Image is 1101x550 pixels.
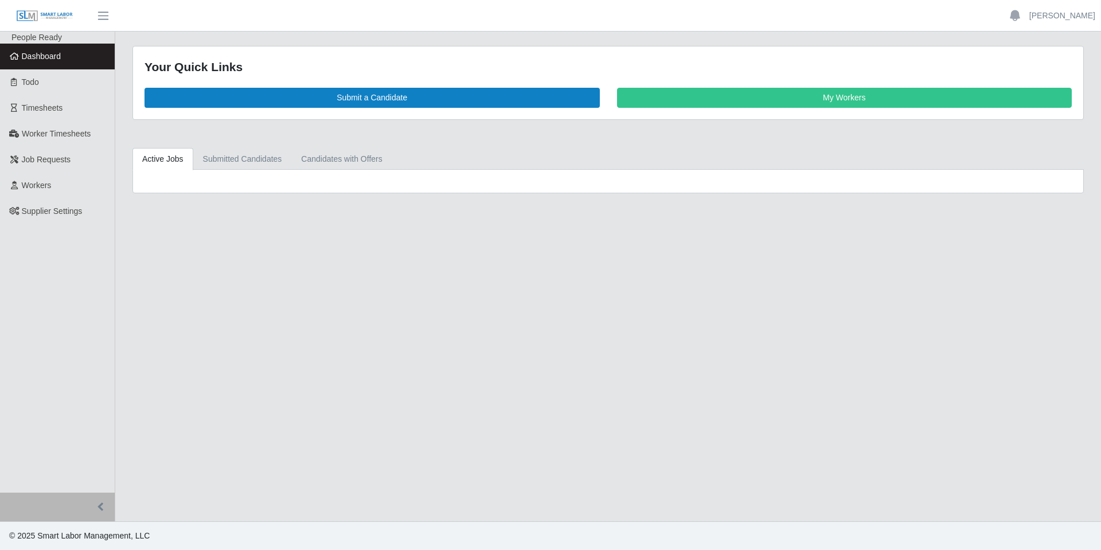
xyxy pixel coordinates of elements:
[22,155,71,164] span: Job Requests
[22,206,83,216] span: Supplier Settings
[1029,10,1095,22] a: [PERSON_NAME]
[145,58,1072,76] div: Your Quick Links
[132,148,193,170] a: Active Jobs
[193,148,292,170] a: Submitted Candidates
[11,33,62,42] span: People Ready
[22,181,52,190] span: Workers
[291,148,392,170] a: Candidates with Offers
[22,129,91,138] span: Worker Timesheets
[22,77,39,87] span: Todo
[22,52,61,61] span: Dashboard
[145,88,600,108] a: Submit a Candidate
[617,88,1072,108] a: My Workers
[9,531,150,540] span: © 2025 Smart Labor Management, LLC
[16,10,73,22] img: SLM Logo
[22,103,63,112] span: Timesheets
